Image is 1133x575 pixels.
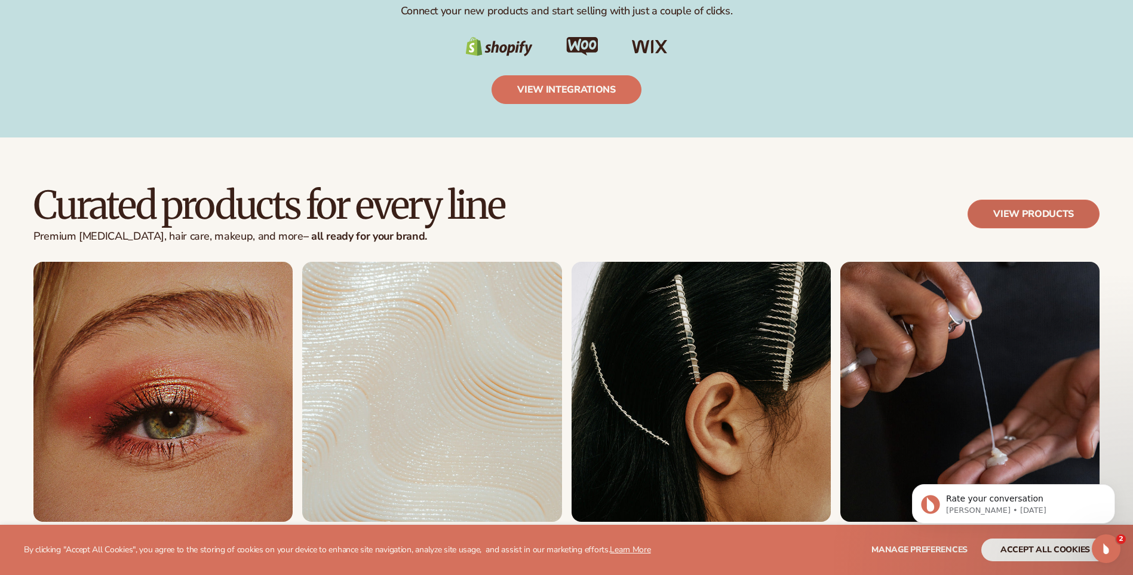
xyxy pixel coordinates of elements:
[33,185,505,225] h2: Curated products for every line
[303,229,427,243] strong: – all ready for your brand.
[871,539,968,561] button: Manage preferences
[1116,534,1126,544] span: 2
[840,262,1100,547] div: 4 / 8
[1092,534,1120,563] iframe: Intercom live chat
[894,459,1133,543] iframe: Intercom notifications message
[465,37,533,56] img: Shopify Image 20
[33,262,293,547] div: 1 / 8
[24,545,651,555] p: By clicking "Accept All Cookies", you agree to the storing of cookies on your device to enhance s...
[871,544,968,555] span: Manage preferences
[610,544,650,555] a: Learn More
[572,262,831,547] div: 3 / 8
[566,37,598,56] img: Shopify Image 21
[968,200,1100,228] a: View products
[33,230,505,243] p: Premium [MEDICAL_DATA], hair care, makeup, and more
[981,539,1109,561] button: accept all cookies
[33,4,1100,18] p: Connect your new products and start selling with just a couple of clicks.
[302,262,561,547] div: 2 / 8
[492,75,641,104] a: view integrations
[632,40,668,54] img: Shopify Image 22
